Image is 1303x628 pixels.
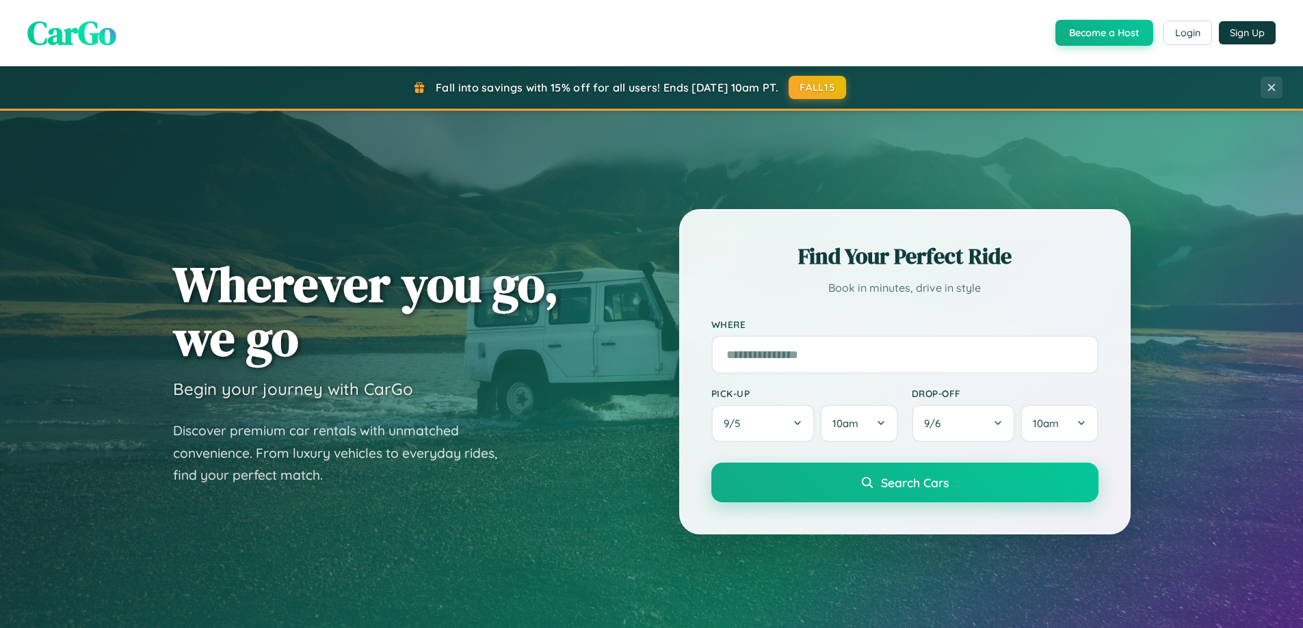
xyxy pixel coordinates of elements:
[173,257,559,365] h1: Wherever you go, we go
[27,10,116,55] span: CarGo
[711,278,1098,298] p: Book in minutes, drive in style
[1021,405,1098,442] button: 10am
[724,417,747,430] span: 9 / 5
[912,405,1016,442] button: 9/6
[1033,417,1059,430] span: 10am
[711,405,815,442] button: 9/5
[832,417,858,430] span: 10am
[173,379,413,399] h3: Begin your journey with CarGo
[173,420,515,487] p: Discover premium car rentals with unmatched convenience. From luxury vehicles to everyday rides, ...
[820,405,897,442] button: 10am
[924,417,947,430] span: 9 / 6
[789,76,846,99] button: FALL15
[1219,21,1276,44] button: Sign Up
[711,241,1098,271] h2: Find Your Perfect Ride
[436,81,778,94] span: Fall into savings with 15% off for all users! Ends [DATE] 10am PT.
[1055,20,1153,46] button: Become a Host
[912,387,1098,399] label: Drop-off
[881,475,949,490] span: Search Cars
[711,463,1098,502] button: Search Cars
[711,387,898,399] label: Pick-up
[1163,21,1212,45] button: Login
[711,318,1098,330] label: Where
